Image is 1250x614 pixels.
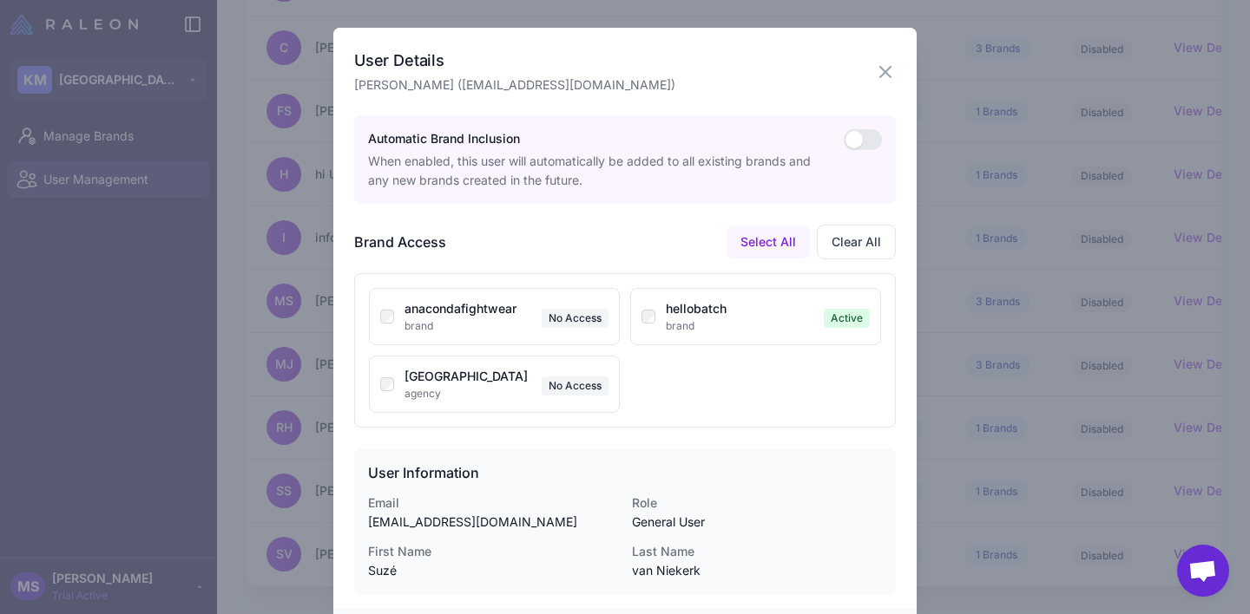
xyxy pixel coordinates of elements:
dd: van Niekerk [632,561,882,580]
div: [GEOGRAPHIC_DATA] [405,367,535,386]
dt: Role [632,493,882,513]
div: agency [405,386,535,402]
p: When enabled, this user will automatically be added to all existing brands and any new brands cre... [368,152,830,190]
h4: User Information [368,462,882,483]
span: Active [824,309,870,328]
dd: General User [632,513,882,532]
div: anacondafightwear [405,299,535,318]
div: hellobatch [666,299,817,318]
button: Clear All [817,225,896,259]
p: [PERSON_NAME] ([EMAIL_ADDRESS][DOMAIN_NAME]) [354,75,675,95]
h4: Automatic Brand Inclusion [368,129,830,148]
span: No Access [542,376,609,395]
dt: Email [368,493,618,513]
div: brand [666,318,817,334]
dt: First Name [368,542,618,561]
h3: User Details [354,49,675,72]
div: Open chat [1177,545,1229,597]
h4: Brand Access [354,232,446,252]
button: Select All [727,225,810,258]
dd: [EMAIL_ADDRESS][DOMAIN_NAME] [368,513,618,532]
span: No Access [542,309,609,328]
dt: Last Name [632,542,882,561]
dd: Suzé [368,561,618,580]
div: brand [405,318,535,334]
